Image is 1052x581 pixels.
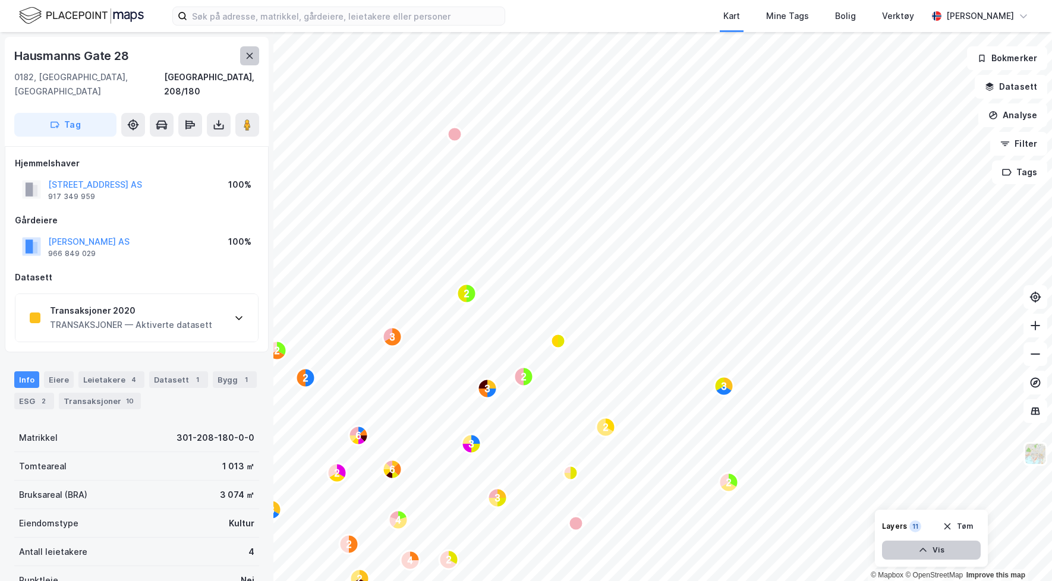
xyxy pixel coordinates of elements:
[495,493,500,503] text: 3
[220,488,254,502] div: 3 074 ㎡
[335,468,340,478] text: 2
[390,332,395,342] text: 3
[975,75,1047,99] button: Datasett
[514,367,533,386] div: Map marker
[835,9,856,23] div: Bolig
[978,103,1047,127] button: Analyse
[59,393,141,409] div: Transaksjoner
[14,113,116,137] button: Tag
[240,374,252,386] div: 1
[248,545,254,559] div: 4
[48,192,95,201] div: 917 349 959
[19,516,78,531] div: Eiendomstype
[383,327,402,346] div: Map marker
[19,431,58,445] div: Matrikkel
[714,377,733,396] div: Map marker
[871,571,903,579] a: Mapbox
[383,460,402,479] div: Map marker
[44,371,74,388] div: Eiere
[1024,443,1047,465] img: Z
[935,517,981,536] button: Tøm
[464,289,470,299] text: 2
[488,488,507,507] div: Map marker
[448,127,462,141] div: Map marker
[303,373,308,383] text: 2
[462,434,481,453] div: Map marker
[390,465,395,475] text: 6
[187,7,505,25] input: Søk på adresse, matrikkel, gårdeiere, leietakere eller personer
[990,132,1047,156] button: Filter
[229,516,254,531] div: Kultur
[349,426,368,445] div: Map marker
[478,379,497,398] div: Map marker
[339,535,358,554] div: Map marker
[882,9,914,23] div: Verktøy
[14,371,39,388] div: Info
[726,478,732,488] text: 2
[14,393,54,409] div: ESG
[228,235,251,249] div: 100%
[15,270,259,285] div: Datasett
[596,418,615,437] div: Map marker
[296,368,315,387] div: Map marker
[14,70,164,99] div: 0182, [GEOGRAPHIC_DATA], [GEOGRAPHIC_DATA]
[446,555,452,565] text: 2
[551,334,565,348] div: Map marker
[78,371,144,388] div: Leietakere
[149,371,208,388] div: Datasett
[603,422,609,432] text: 2
[439,550,458,569] div: Map marker
[722,381,727,391] text: 3
[164,70,259,99] div: [GEOGRAPHIC_DATA], 208/180
[408,555,413,566] text: 4
[48,249,96,258] div: 966 849 029
[191,374,203,386] div: 1
[347,539,352,550] text: 2
[719,473,738,492] div: Map marker
[262,500,281,519] div: Map marker
[723,9,740,23] div: Kart
[457,284,476,303] div: Map marker
[19,488,87,502] div: Bruksareal (BRA)
[19,545,87,559] div: Antall leietakere
[905,571,963,579] a: OpenStreetMap
[882,541,981,560] button: Vis
[275,346,280,356] text: 2
[15,156,259,170] div: Hjemmelshaver
[15,213,259,228] div: Gårdeiere
[124,395,136,407] div: 10
[19,5,144,26] img: logo.f888ab2527a4732fd821a326f86c7f29.svg
[992,160,1047,184] button: Tags
[327,463,347,482] div: Map marker
[993,524,1052,581] div: Kontrollprogram for chat
[37,395,49,407] div: 2
[177,431,254,445] div: 301-208-180-0-0
[485,384,490,394] text: 3
[228,178,251,192] div: 100%
[966,571,1025,579] a: Improve this map
[128,374,140,386] div: 4
[469,439,474,449] text: 3
[19,459,67,473] div: Tomteareal
[50,318,212,332] div: TRANSAKSJONER — Aktiverte datasett
[946,9,1014,23] div: [PERSON_NAME]
[967,46,1047,70] button: Bokmerker
[222,459,254,473] div: 1 013 ㎡
[563,466,578,480] div: Map marker
[213,371,257,388] div: Bygg
[882,522,907,531] div: Layers
[521,372,527,382] text: 2
[993,524,1052,581] iframe: Chat Widget
[396,515,401,525] text: 4
[356,431,361,441] text: 6
[909,520,921,532] div: 11
[50,304,212,318] div: Transaksjoner 2020
[14,46,131,65] div: Hausmanns Gate 28
[401,551,420,570] div: Map marker
[766,9,809,23] div: Mine Tags
[569,516,583,531] div: Map marker
[389,510,408,529] div: Map marker
[267,341,286,360] div: Map marker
